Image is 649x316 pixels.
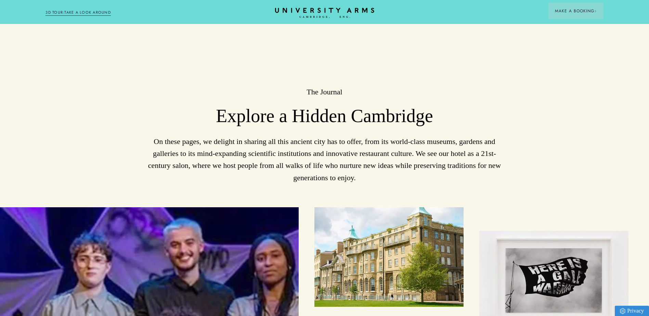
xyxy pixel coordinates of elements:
a: 3D TOUR:TAKE A LOOK AROUND [46,10,111,16]
a: Home [275,8,374,18]
button: Make a BookingArrow icon [548,3,603,19]
a: Privacy [615,306,649,316]
img: Privacy [620,308,625,314]
img: Arrow icon [594,10,597,12]
p: On these pages, we delight in sharing all this ancient city has to offer, from its world-class mu... [96,135,553,184]
h2: The Journal [96,87,553,97]
h3: Explore a Hidden Cambridge [96,105,553,128]
span: Make a Booking [555,8,597,14]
